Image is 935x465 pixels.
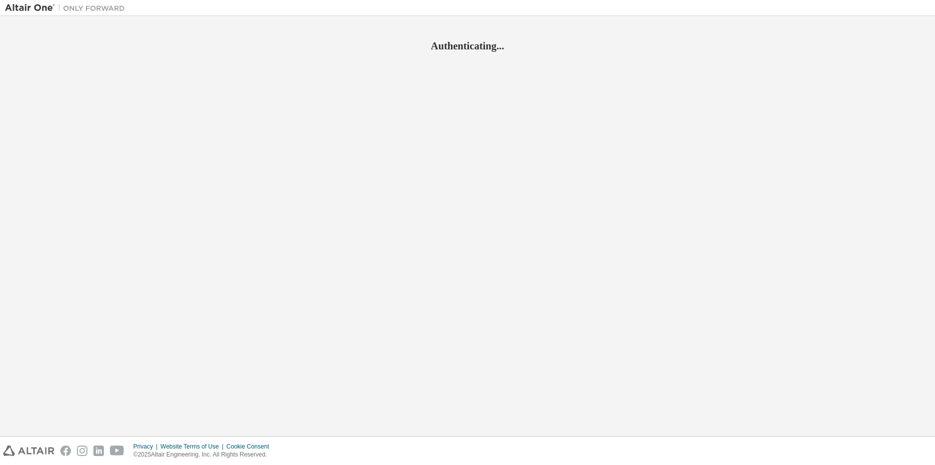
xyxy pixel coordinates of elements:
div: Cookie Consent [226,443,275,451]
p: © 2025 Altair Engineering, Inc. All Rights Reserved. [133,451,275,459]
img: facebook.svg [60,446,71,456]
h2: Authenticating... [5,39,930,52]
div: Website Terms of Use [160,443,226,451]
img: youtube.svg [110,446,124,456]
div: Privacy [133,443,160,451]
img: Altair One [5,3,130,13]
img: linkedin.svg [93,446,104,456]
img: instagram.svg [77,446,87,456]
img: altair_logo.svg [3,446,54,456]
